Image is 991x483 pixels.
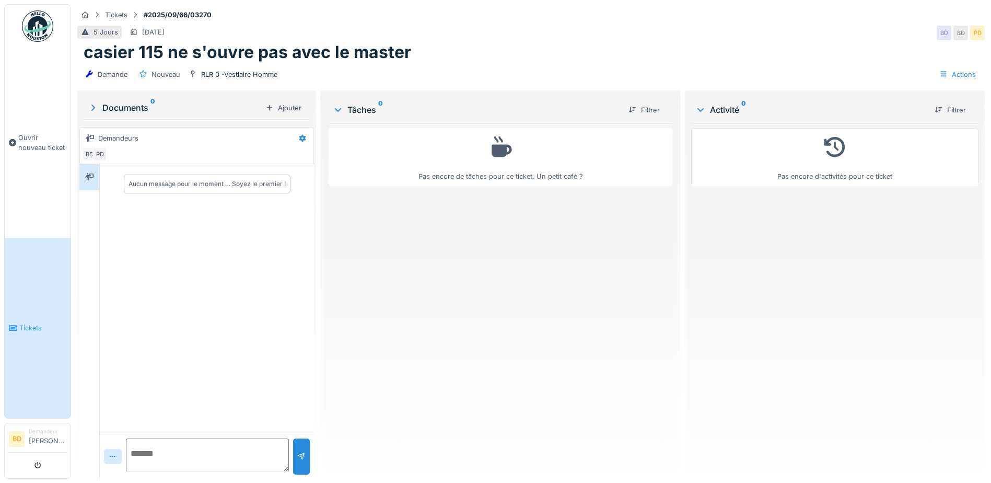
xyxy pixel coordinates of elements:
[105,10,127,20] div: Tickets
[378,103,383,116] sup: 0
[19,323,66,333] span: Tickets
[953,26,968,40] div: BD
[82,147,97,162] div: BD
[84,42,411,62] h1: casier 115 ne s'ouvre pas avec le master
[29,428,66,435] div: Demandeur
[9,428,66,453] a: BD Demandeur[PERSON_NAME]
[150,101,155,114] sup: 0
[335,133,666,181] div: Pas encore de tâches pour ce ticket. Un petit café ?
[261,101,306,115] div: Ajouter
[695,103,926,116] div: Activité
[5,238,71,418] a: Tickets
[741,103,746,116] sup: 0
[970,26,985,40] div: PD
[29,428,66,450] li: [PERSON_NAME]
[937,26,951,40] div: BD
[98,133,138,143] div: Demandeurs
[333,103,620,116] div: Tâches
[98,70,127,79] div: Demande
[151,70,180,79] div: Nouveau
[930,103,970,117] div: Filtrer
[129,179,286,189] div: Aucun message pour le moment … Soyez le premier !
[624,103,664,117] div: Filtrer
[92,147,107,162] div: PD
[18,133,66,153] span: Ouvrir nouveau ticket
[5,48,71,238] a: Ouvrir nouveau ticket
[9,431,25,447] li: BD
[142,27,165,37] div: [DATE]
[201,70,277,79] div: RLR 0 -Vestiaire Homme
[698,133,972,181] div: Pas encore d'activités pour ce ticket
[22,10,53,42] img: Badge_color-CXgf-gQk.svg
[935,67,981,82] div: Actions
[94,27,118,37] div: 5 Jours
[88,101,261,114] div: Documents
[139,10,216,20] strong: #2025/09/66/03270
